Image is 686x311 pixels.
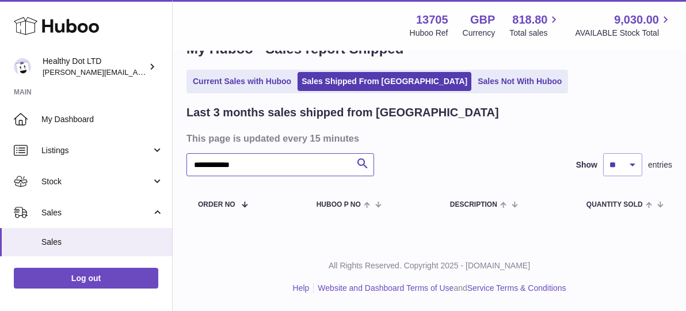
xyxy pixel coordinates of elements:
[41,237,163,248] span: Sales
[43,56,146,78] div: Healthy Dot LTD
[509,28,561,39] span: Total sales
[586,201,643,208] span: Quantity Sold
[614,12,659,28] span: 9,030.00
[186,105,499,120] h2: Last 3 months sales shipped from [GEOGRAPHIC_DATA]
[410,28,448,39] div: Huboo Ref
[41,207,151,218] span: Sales
[14,268,158,289] a: Log out
[512,12,547,28] span: 818.80
[474,72,566,91] a: Sales Not With Huboo
[648,160,672,170] span: entries
[509,12,561,39] a: 818.80 Total sales
[317,201,361,208] span: Huboo P no
[575,12,672,39] a: 9,030.00 AVAILABLE Stock Total
[186,132,669,145] h3: This page is updated every 15 minutes
[14,58,31,75] img: Dorothy@healthydot.com
[314,283,566,294] li: and
[182,260,677,271] p: All Rights Reserved. Copyright 2025 - [DOMAIN_NAME]
[450,201,497,208] span: Description
[467,283,566,293] a: Service Terms & Conditions
[416,12,448,28] strong: 13705
[41,265,163,276] span: Add Manual Order
[41,145,151,156] span: Listings
[41,114,163,125] span: My Dashboard
[576,160,597,170] label: Show
[298,72,471,91] a: Sales Shipped From [GEOGRAPHIC_DATA]
[41,176,151,187] span: Stock
[198,201,235,208] span: Order No
[43,67,231,77] span: [PERSON_NAME][EMAIL_ADDRESS][DOMAIN_NAME]
[463,28,496,39] div: Currency
[189,72,295,91] a: Current Sales with Huboo
[318,283,453,293] a: Website and Dashboard Terms of Use
[575,28,672,39] span: AVAILABLE Stock Total
[293,283,310,293] a: Help
[470,12,495,28] strong: GBP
